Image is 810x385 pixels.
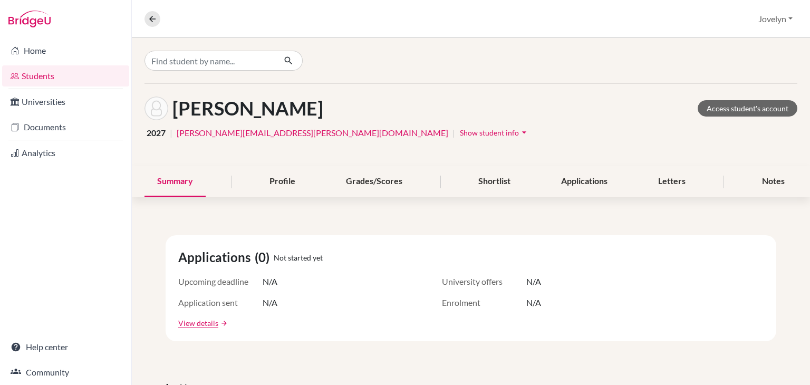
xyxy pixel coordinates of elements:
span: N/A [526,275,541,288]
a: Help center [2,336,129,358]
span: 2027 [147,127,166,139]
a: Home [2,40,129,61]
div: Grades/Scores [333,166,415,197]
div: Applications [548,166,620,197]
h1: [PERSON_NAME] [172,97,323,120]
a: Universities [2,91,129,112]
a: Community [2,362,129,383]
i: arrow_drop_down [519,127,529,138]
a: Documents [2,117,129,138]
span: | [452,127,455,139]
span: Application sent [178,296,263,309]
span: N/A [263,296,277,309]
span: Enrolment [442,296,526,309]
span: Show student info [460,128,519,137]
div: Notes [749,166,797,197]
div: Shortlist [466,166,523,197]
span: N/A [263,275,277,288]
div: Summary [144,166,206,197]
span: University offers [442,275,526,288]
span: Not started yet [274,252,323,263]
img: Bridge-U [8,11,51,27]
button: Show student infoarrow_drop_down [459,124,530,141]
a: Analytics [2,142,129,163]
span: Upcoming deadline [178,275,263,288]
button: Jovelyn [754,9,797,29]
div: Letters [645,166,698,197]
a: [PERSON_NAME][EMAIL_ADDRESS][PERSON_NAME][DOMAIN_NAME] [177,127,448,139]
a: arrow_forward [218,320,228,327]
span: Applications [178,248,255,267]
a: Access student's account [698,100,797,117]
span: N/A [526,296,541,309]
img: Bernard Baraku's avatar [144,97,168,120]
input: Find student by name... [144,51,275,71]
a: Students [2,65,129,86]
span: | [170,127,172,139]
div: Profile [257,166,308,197]
span: (0) [255,248,274,267]
a: View details [178,317,218,329]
